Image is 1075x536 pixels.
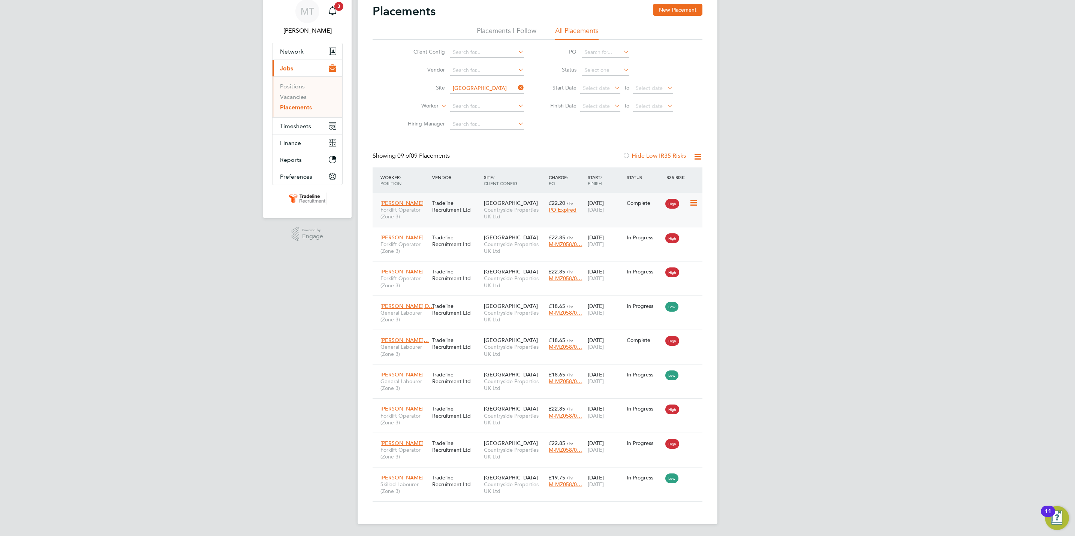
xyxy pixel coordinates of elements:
[665,473,678,483] span: Low
[302,227,323,233] span: Powered by
[450,47,524,58] input: Search for...
[280,65,293,72] span: Jobs
[567,475,573,481] span: / hr
[430,170,482,184] div: Vendor
[549,337,565,343] span: £18.65
[582,47,629,58] input: Search for...
[402,66,445,73] label: Vendor
[484,234,538,241] span: [GEOGRAPHIC_DATA]
[547,170,586,190] div: Charge
[636,85,663,91] span: Select date
[549,309,582,316] span: M-MZ058/0…
[450,83,524,94] input: Search for...
[288,193,327,205] img: tradelinerecruitment-logo-retina.png
[583,103,610,109] span: Select date
[380,474,424,481] span: [PERSON_NAME]
[484,303,538,309] span: [GEOGRAPHIC_DATA]
[379,264,702,270] a: [PERSON_NAME]Forklift Operator (Zone 3)Tradeline Recruitment Ltd[GEOGRAPHIC_DATA]Countryside Prop...
[430,333,482,354] div: Tradeline Recruitment Ltd
[379,367,702,373] a: [PERSON_NAME]General Labourer (Zone 3)Tradeline Recruitment Ltd[GEOGRAPHIC_DATA]Countryside Prope...
[430,402,482,423] div: Tradeline Recruitment Ltd
[397,152,450,160] span: 09 Placements
[380,275,428,288] span: Forklift Operator (Zone 3)
[627,371,662,378] div: In Progress
[665,302,678,312] span: Low
[380,309,428,323] span: General Labourer (Zone 3)
[373,4,436,19] h2: Placements
[549,303,565,309] span: £18.65
[272,60,342,76] button: Jobs
[484,412,545,426] span: Countryside Properties UK Ltd
[379,230,702,236] a: [PERSON_NAME]Forklift Operator (Zone 3)Tradeline Recruitment Ltd[GEOGRAPHIC_DATA]Countryside Prop...
[567,440,573,446] span: / hr
[380,303,434,309] span: [PERSON_NAME] D…
[586,299,625,320] div: [DATE]
[625,170,664,184] div: Status
[588,241,604,248] span: [DATE]
[549,405,565,412] span: £22.85
[588,481,604,488] span: [DATE]
[567,337,573,343] span: / hr
[588,412,604,419] span: [DATE]
[549,174,568,186] span: / PO
[549,206,576,213] span: PO Expired
[583,85,610,91] span: Select date
[280,48,304,55] span: Network
[586,470,625,491] div: [DATE]
[549,268,565,275] span: £22.85
[450,101,524,112] input: Search for...
[380,337,429,343] span: [PERSON_NAME]…
[379,401,702,408] a: [PERSON_NAME]Forklift Operator (Zone 3)Tradeline Recruitment Ltd[GEOGRAPHIC_DATA]Countryside Prop...
[280,156,302,163] span: Reports
[567,200,573,206] span: / hr
[450,119,524,130] input: Search for...
[665,439,679,449] span: High
[430,299,482,320] div: Tradeline Recruitment Ltd
[567,269,573,275] span: / hr
[430,230,482,251] div: Tradeline Recruitment Ltd
[272,43,342,60] button: Network
[586,230,625,251] div: [DATE]
[1045,511,1051,521] div: 11
[549,378,582,385] span: M-MZ058/0…
[280,122,311,130] span: Timesheets
[665,267,679,277] span: High
[430,367,482,388] div: Tradeline Recruitment Ltd
[1045,506,1069,530] button: Open Resource Center, 11 new notifications
[586,333,625,354] div: [DATE]
[380,234,424,241] span: [PERSON_NAME]
[380,378,428,391] span: General Labourer (Zone 3)
[280,139,301,146] span: Finance
[484,174,517,186] span: / Client Config
[549,412,582,419] span: M-MZ058/0…
[586,170,625,190] div: Start
[622,83,632,93] span: To
[627,268,662,275] div: In Progress
[543,84,576,91] label: Start Date
[543,102,576,109] label: Finish Date
[484,474,538,481] span: [GEOGRAPHIC_DATA]
[450,65,524,76] input: Search for...
[549,241,582,248] span: M-MZ058/0…
[627,405,662,412] div: In Progress
[636,103,663,109] span: Select date
[380,200,424,206] span: [PERSON_NAME]
[380,412,428,426] span: Forklift Operator (Zone 3)
[627,337,662,343] div: Complete
[380,174,401,186] span: / Position
[665,405,679,414] span: High
[280,104,312,111] a: Placements
[586,436,625,457] div: [DATE]
[543,66,576,73] label: Status
[586,402,625,423] div: [DATE]
[477,26,536,40] li: Placements I Follow
[402,120,445,127] label: Hiring Manager
[379,299,702,305] a: [PERSON_NAME] D…General Labourer (Zone 3)Tradeline Recruitment Ltd[GEOGRAPHIC_DATA]Countryside Pr...
[380,206,428,220] span: Forklift Operator (Zone 3)
[379,470,702,476] a: [PERSON_NAME]Skilled Labourer (Zone 3)Tradeline Recruitment Ltd[GEOGRAPHIC_DATA]Countryside Prope...
[549,371,565,378] span: £18.65
[549,474,565,481] span: £19.75
[484,200,538,206] span: [GEOGRAPHIC_DATA]
[588,343,604,350] span: [DATE]
[567,372,573,378] span: / hr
